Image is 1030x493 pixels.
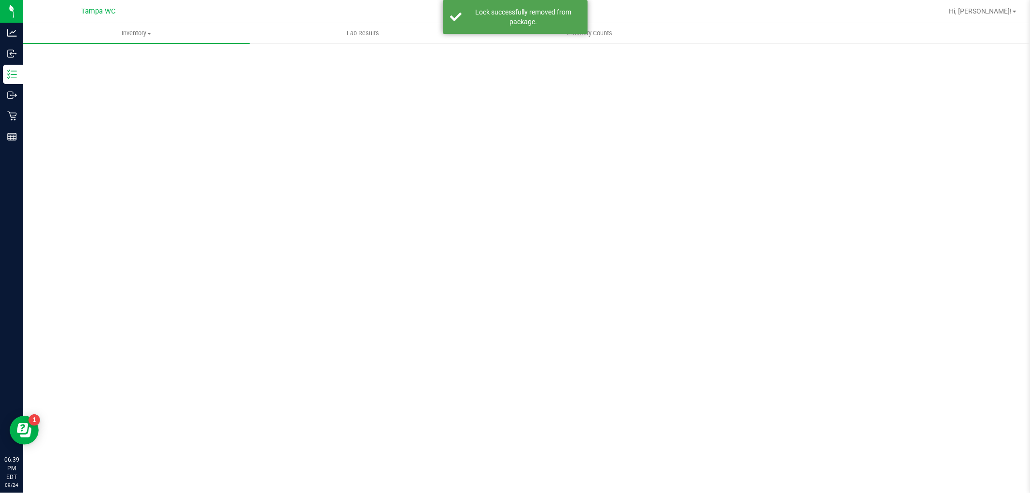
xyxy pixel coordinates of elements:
[23,23,250,43] a: Inventory
[334,29,392,38] span: Lab Results
[4,481,19,489] p: 09/24
[7,132,17,141] inline-svg: Reports
[10,416,39,445] iframe: Resource center
[250,23,476,43] a: Lab Results
[7,90,17,100] inline-svg: Outbound
[7,49,17,58] inline-svg: Inbound
[7,28,17,38] inline-svg: Analytics
[476,23,703,43] a: Inventory Counts
[554,29,625,38] span: Inventory Counts
[7,70,17,79] inline-svg: Inventory
[28,414,40,426] iframe: Resource center unread badge
[467,7,580,27] div: Lock successfully removed from package.
[949,7,1012,15] span: Hi, [PERSON_NAME]!
[4,455,19,481] p: 06:39 PM EDT
[82,7,116,15] span: Tampa WC
[7,111,17,121] inline-svg: Retail
[23,29,250,38] span: Inventory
